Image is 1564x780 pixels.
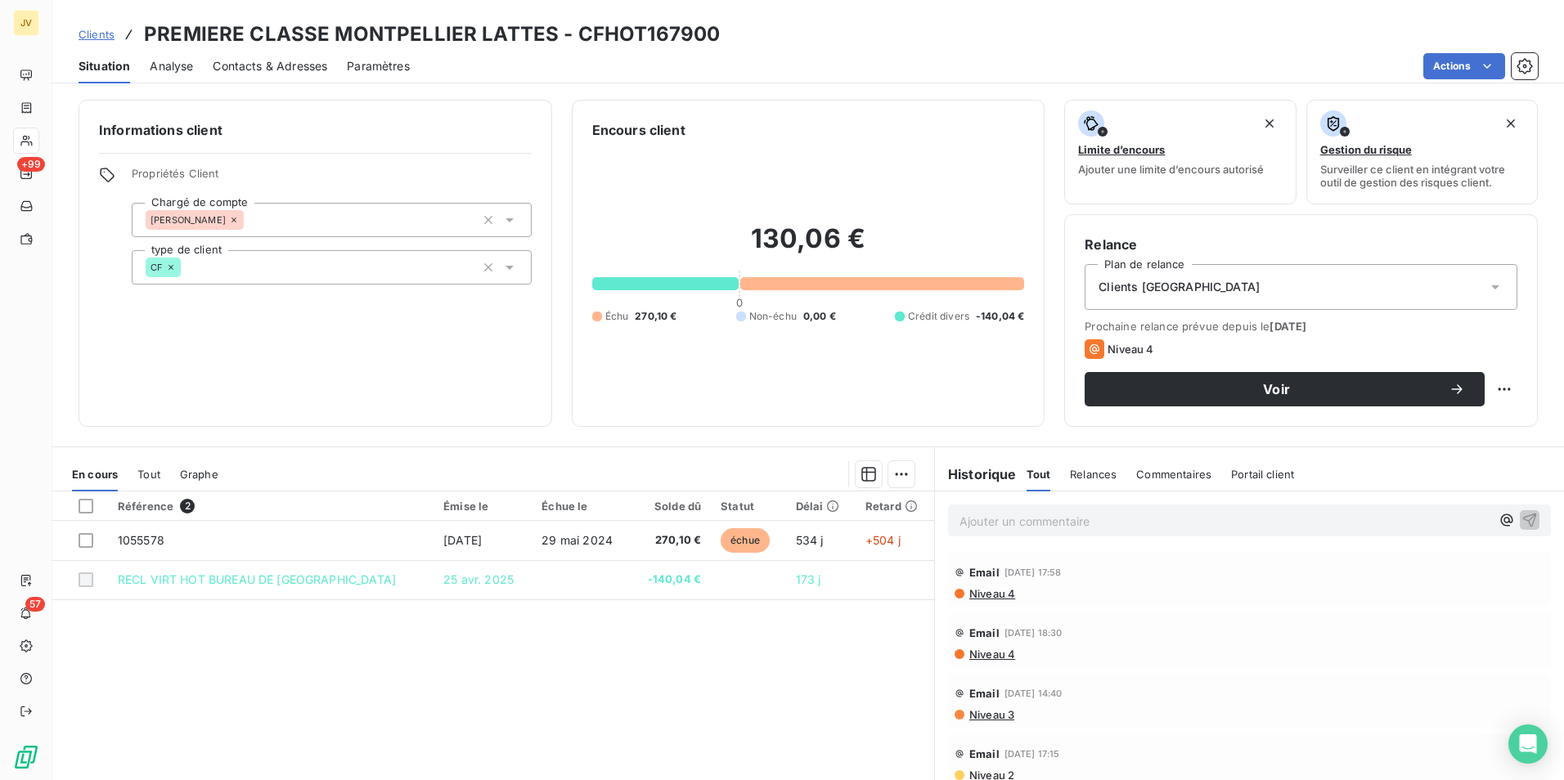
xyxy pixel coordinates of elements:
[908,309,969,324] span: Crédit divers
[1320,143,1412,156] span: Gestion du risque
[796,533,824,547] span: 534 j
[1004,628,1063,638] span: [DATE] 18:30
[1104,383,1449,396] span: Voir
[865,533,901,547] span: +504 j
[592,222,1025,271] h2: 130,06 €
[151,215,226,225] span: [PERSON_NAME]
[640,532,701,549] span: 270,10 €
[1270,320,1306,333] span: [DATE]
[640,500,701,513] div: Solde dû
[25,597,45,612] span: 57
[79,26,115,43] a: Clients
[1099,279,1260,295] span: Clients [GEOGRAPHIC_DATA]
[1320,163,1524,189] span: Surveiller ce client en intégrant votre outil de gestion des risques client.
[99,120,532,140] h6: Informations client
[443,500,522,513] div: Émise le
[1085,372,1485,406] button: Voir
[180,499,195,513] span: 2
[605,309,629,324] span: Échu
[79,28,115,41] span: Clients
[736,296,743,309] span: 0
[969,687,1000,700] span: Email
[118,572,396,586] span: RECL VIRT HOT BUREAU DE [GEOGRAPHIC_DATA]
[1085,320,1517,333] span: Prochaine relance prévue depuis le
[542,533,613,547] span: 29 mai 2024
[968,648,1015,661] span: Niveau 4
[796,500,846,513] div: Délai
[592,120,685,140] h6: Encours client
[1078,143,1165,156] span: Limite d’encours
[969,626,1000,639] span: Email
[72,468,118,481] span: En cours
[151,262,163,272] span: CF
[1004,688,1063,698] span: [DATE] 14:40
[79,58,130,74] span: Situation
[721,528,770,553] span: échue
[976,309,1024,324] span: -140,04 €
[968,708,1014,721] span: Niveau 3
[1508,724,1548,764] div: Open Intercom Messenger
[796,572,821,586] span: 173 j
[1004,567,1062,577] span: [DATE] 17:58
[150,58,193,74] span: Analyse
[969,747,1000,760] span: Email
[1108,343,1153,356] span: Niveau 4
[1070,468,1117,481] span: Relances
[1231,468,1294,481] span: Portail client
[721,500,776,513] div: Statut
[17,157,45,172] span: +99
[118,533,164,547] span: 1055578
[635,309,676,324] span: 270,10 €
[1423,53,1505,79] button: Actions
[968,587,1015,600] span: Niveau 4
[749,309,797,324] span: Non-échu
[640,572,701,588] span: -140,04 €
[1306,100,1538,204] button: Gestion du risqueSurveiller ce client en intégrant votre outil de gestion des risques client.
[13,744,39,770] img: Logo LeanPay
[1136,468,1211,481] span: Commentaires
[181,260,194,275] input: Ajouter une valeur
[118,499,424,513] div: Référence
[137,468,160,481] span: Tout
[180,468,218,481] span: Graphe
[1004,749,1060,759] span: [DATE] 17:15
[935,464,1017,484] h6: Historique
[443,572,514,586] span: 25 avr. 2025
[144,20,720,49] h3: PREMIERE CLASSE MONTPELLIER LATTES - CFHOT167900
[1027,468,1051,481] span: Tout
[132,167,532,190] span: Propriétés Client
[347,58,410,74] span: Paramètres
[244,213,257,227] input: Ajouter une valeur
[13,10,39,36] div: JV
[1078,163,1264,176] span: Ajouter une limite d’encours autorisé
[443,533,482,547] span: [DATE]
[969,566,1000,579] span: Email
[1085,235,1517,254] h6: Relance
[213,58,327,74] span: Contacts & Adresses
[1064,100,1296,204] button: Limite d’encoursAjouter une limite d’encours autorisé
[542,500,621,513] div: Échue le
[865,500,924,513] div: Retard
[803,309,836,324] span: 0,00 €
